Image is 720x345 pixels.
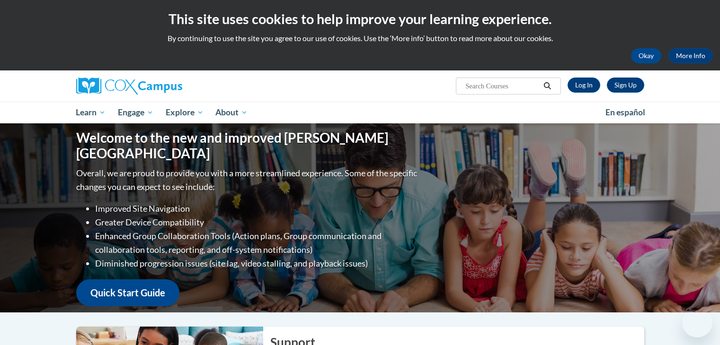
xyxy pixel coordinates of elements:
li: Enhanced Group Collaboration Tools (Action plans, Group communication and collaboration tools, re... [95,229,419,257]
li: Improved Site Navigation [95,202,419,216]
p: Overall, we are proud to provide you with a more streamlined experience. Some of the specific cha... [76,166,419,194]
a: Log In [568,78,600,93]
a: En español [599,103,651,122]
h2: This site uses cookies to help improve your learning experience. [7,9,713,28]
span: Explore [166,107,204,118]
span: Learn [76,107,106,118]
span: En español [605,107,645,117]
a: Cox Campus [76,78,256,95]
li: Greater Device Compatibility [95,216,419,229]
li: Diminished progression issues (site lag, video stalling, and playback issues) [95,257,419,270]
input: Search Courses [464,80,540,92]
div: Main menu [62,102,658,123]
img: Cox Campus [76,78,182,95]
a: More Info [668,48,713,63]
p: By continuing to use the site you agree to our use of cookies. Use the ‘More info’ button to read... [7,33,713,43]
a: Learn [70,102,112,123]
h1: Welcome to the new and improved [PERSON_NAME][GEOGRAPHIC_DATA] [76,130,419,162]
span: Engage [118,107,153,118]
a: Quick Start Guide [76,279,179,306]
iframe: Button to launch messaging window [682,307,712,337]
button: Search [540,80,554,92]
button: Okay [631,48,661,63]
a: Explore [160,102,210,123]
span: About [215,107,248,118]
a: Register [607,78,644,93]
a: Engage [112,102,160,123]
a: About [209,102,254,123]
